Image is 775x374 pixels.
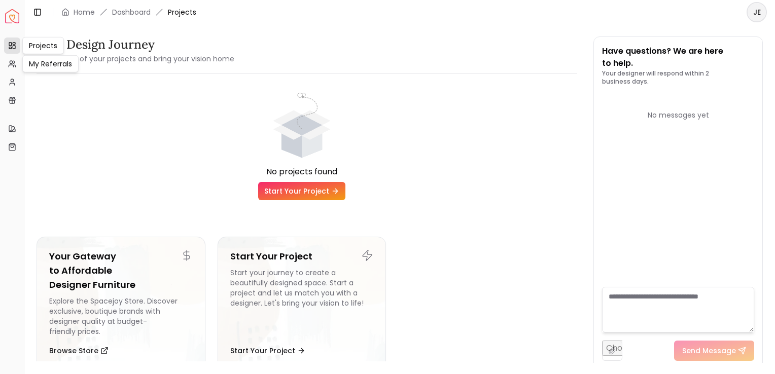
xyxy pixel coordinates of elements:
[49,249,193,292] h5: Your Gateway to Affordable Designer Furniture
[74,7,95,17] a: Home
[37,36,234,53] h3: Your Design Journey
[602,110,754,120] div: No messages yet
[49,296,193,336] div: Explore the Spacejoy Store. Discover exclusive, boutique brands with designer quality at budget-f...
[748,3,766,21] span: JE
[5,9,19,23] a: Spacejoy
[230,341,305,361] button: Start Your Project
[37,54,234,64] small: Stay on top of your projects and bring your vision home
[22,55,79,72] div: My Referrals
[258,182,345,200] a: Start Your Project
[5,9,19,23] img: Spacejoy Logo
[22,37,64,54] div: Projects
[230,268,374,336] div: Start your journey to create a beautifully designed space. Start a project and let us match you w...
[168,7,196,17] span: Projects
[230,249,374,264] h5: Start Your Project
[264,90,340,166] div: animation
[49,341,109,361] button: Browse Store
[602,69,754,86] p: Your designer will respond within 2 business days.
[218,237,386,373] a: Start Your ProjectStart your journey to create a beautifully designed space. Start a project and ...
[37,237,205,373] a: Your Gateway to Affordable Designer FurnitureExplore the Spacejoy Store. Discover exclusive, bout...
[37,166,567,178] div: No projects found
[602,45,754,69] p: Have questions? We are here to help.
[747,2,767,22] button: JE
[112,7,151,17] a: Dashboard
[61,7,196,17] nav: breadcrumb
